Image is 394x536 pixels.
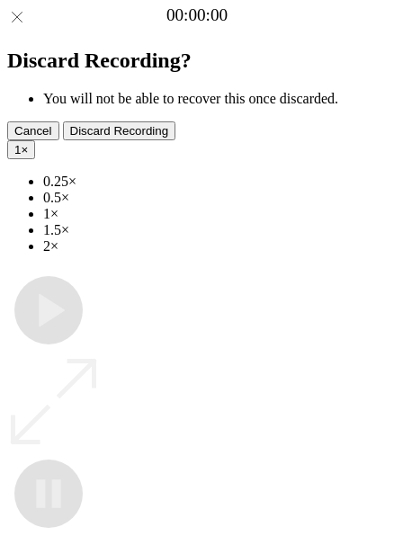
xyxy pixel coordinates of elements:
[7,140,35,159] button: 1×
[14,143,21,156] span: 1
[7,49,387,73] h2: Discard Recording?
[7,121,59,140] button: Cancel
[43,222,387,238] li: 1.5×
[43,174,387,190] li: 0.25×
[166,5,228,25] a: 00:00:00
[43,190,387,206] li: 0.5×
[63,121,176,140] button: Discard Recording
[43,91,387,107] li: You will not be able to recover this once discarded.
[43,206,387,222] li: 1×
[43,238,387,255] li: 2×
